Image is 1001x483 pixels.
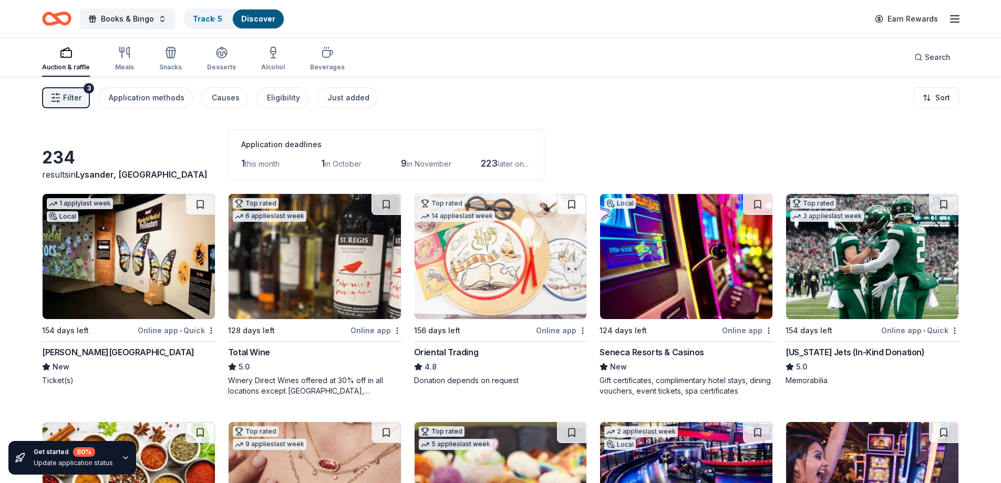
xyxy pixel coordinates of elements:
button: Just added [317,87,378,108]
div: Alcohol [261,63,285,71]
span: New [610,361,627,373]
div: Top rated [790,198,836,209]
div: Top rated [419,426,465,437]
div: Memorabilia [786,375,959,386]
div: Ticket(s) [42,375,215,386]
div: 154 days left [42,324,89,337]
img: Image for Total Wine [229,194,401,319]
div: Local [604,198,636,209]
div: 1 apply last week [47,198,113,209]
div: Winery Direct Wines offered at 30% off in all locations except [GEOGRAPHIC_DATA], [GEOGRAPHIC_DAT... [228,375,401,396]
span: New [53,361,69,373]
button: Track· 5Discover [183,8,285,29]
button: Auction & raffle [42,42,90,77]
div: Eligibility [267,91,300,104]
div: Seneca Resorts & Casinos [600,346,704,358]
div: 14 applies last week [419,211,495,222]
div: Meals [115,63,134,71]
button: Books & Bingo [80,8,175,29]
a: Image for Seneca Resorts & CasinosLocal124 days leftOnline appSeneca Resorts & CasinosNewGift cer... [600,193,773,396]
div: 3 applies last week [790,211,864,222]
a: Image for Milton J. Rubenstein Museum of Science & Technology1 applylast weekLocal154 days leftOn... [42,193,215,386]
img: Image for Milton J. Rubenstein Museum of Science & Technology [43,194,215,319]
span: 223 [481,158,498,169]
span: Sort [935,91,950,104]
div: Desserts [207,63,236,71]
div: Local [604,439,636,450]
div: Top rated [233,426,278,437]
div: 3 [84,83,94,94]
span: later on... [498,159,529,168]
div: [US_STATE] Jets (In-Kind Donation) [786,346,924,358]
div: Online app Quick [138,324,215,337]
button: Beverages [310,42,345,77]
button: Eligibility [256,87,308,108]
div: 234 [42,147,215,168]
span: Lysander, [GEOGRAPHIC_DATA] [76,169,208,180]
button: Causes [201,87,248,108]
div: Online app [350,324,401,337]
div: 6 applies last week [233,211,306,222]
div: Oriental Trading [414,346,479,358]
button: Meals [115,42,134,77]
a: Home [42,6,71,31]
div: Application deadlines [241,138,531,151]
span: in October [325,159,362,168]
a: Image for New York Jets (In-Kind Donation)Top rated3 applieslast week154 days leftOnline app•Quic... [786,193,959,386]
a: Track· 5 [193,14,222,23]
div: Update application status [34,459,113,467]
div: 156 days left [414,324,460,337]
button: Desserts [207,42,236,77]
div: Donation depends on request [414,375,587,386]
div: Causes [212,91,240,104]
span: 1 [321,158,325,169]
span: • [180,326,182,335]
span: 5.0 [796,361,807,373]
div: Online app Quick [881,324,959,337]
div: Beverages [310,63,345,71]
span: Search [925,51,951,64]
span: in November [407,159,451,168]
button: Filter3 [42,87,90,108]
div: 9 applies last week [233,439,306,450]
div: Just added [327,91,369,104]
span: • [923,326,925,335]
span: this month [245,159,280,168]
span: 1 [241,158,245,169]
div: Top rated [419,198,465,209]
div: 128 days left [228,324,275,337]
span: 9 [401,158,407,169]
div: Top rated [233,198,278,209]
button: Snacks [159,42,182,77]
div: Gift certificates, complimentary hotel stays, dining vouchers, event tickets, spa certificates [600,375,773,396]
div: Auction & raffle [42,63,90,71]
span: 4.8 [425,361,437,373]
button: Sort [914,87,959,108]
img: Image for Seneca Resorts & Casinos [600,194,772,319]
span: 5.0 [239,361,250,373]
span: in [69,169,208,180]
div: Total Wine [228,346,270,358]
div: Online app [536,324,587,337]
div: Application methods [109,91,184,104]
a: Discover [241,14,275,23]
div: [PERSON_NAME][GEOGRAPHIC_DATA] [42,346,194,358]
div: 124 days left [600,324,647,337]
div: 2 applies last week [604,426,678,437]
span: Books & Bingo [101,13,154,25]
div: Snacks [159,63,182,71]
a: Earn Rewards [869,9,944,28]
div: Local [47,211,78,222]
div: 80 % [73,447,95,457]
a: Image for Oriental TradingTop rated14 applieslast week156 days leftOnline appOriental Trading4.8D... [414,193,587,386]
div: results [42,168,215,181]
img: Image for New York Jets (In-Kind Donation) [786,194,958,319]
div: 5 applies last week [419,439,492,450]
span: Filter [63,91,81,104]
div: Online app [722,324,773,337]
div: 154 days left [786,324,832,337]
img: Image for Oriental Trading [415,194,587,319]
button: Search [906,47,959,68]
button: Application methods [98,87,193,108]
div: Get started [34,447,113,457]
